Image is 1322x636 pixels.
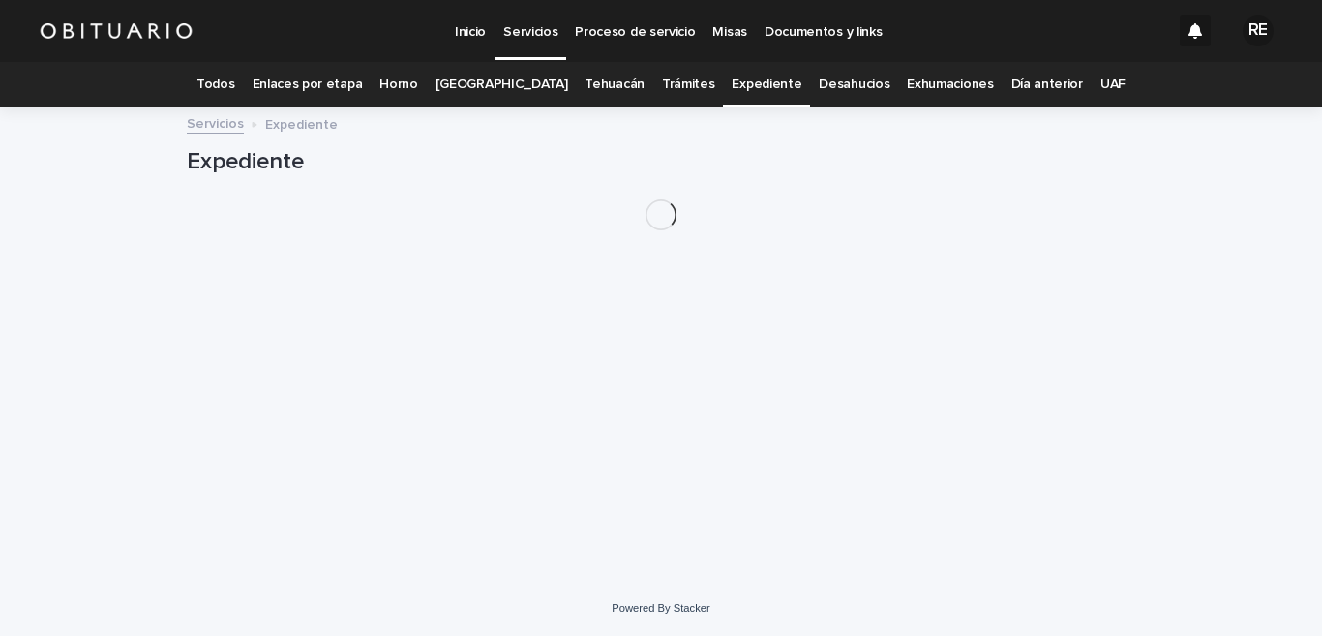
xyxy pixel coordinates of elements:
[1243,15,1274,46] div: RE
[1011,62,1083,107] a: Día anterior
[187,111,244,134] a: Servicios
[379,62,417,107] a: Horno
[1100,62,1126,107] a: UAF
[612,602,709,614] a: Powered By Stacker
[436,62,568,107] a: [GEOGRAPHIC_DATA]
[662,62,715,107] a: Trámites
[196,62,234,107] a: Todos
[732,62,801,107] a: Expediente
[265,112,338,134] p: Expediente
[819,62,889,107] a: Desahucios
[253,62,363,107] a: Enlaces por etapa
[187,148,1135,176] h1: Expediente
[585,62,645,107] a: Tehuacán
[907,62,993,107] a: Exhumaciones
[39,12,194,50] img: HUM7g2VNRLqGMmR9WVqf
